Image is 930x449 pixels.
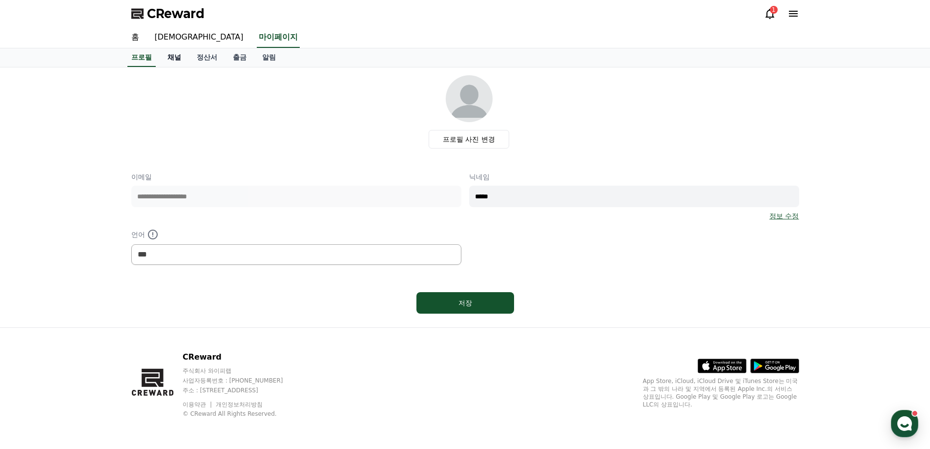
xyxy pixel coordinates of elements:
div: 저장 [436,298,495,308]
p: App Store, iCloud, iCloud Drive 및 iTunes Store는 미국과 그 밖의 나라 및 지역에서 등록된 Apple Inc.의 서비스 상표입니다. Goo... [643,377,799,408]
a: 이용약관 [183,401,213,408]
p: 이메일 [131,172,461,182]
p: 언어 [131,229,461,240]
span: 설정 [151,324,163,332]
a: 출금 [225,48,254,67]
a: 1 [764,8,776,20]
a: 대화 [64,310,126,334]
button: 저장 [416,292,514,314]
p: 닉네임 [469,172,799,182]
a: 채널 [160,48,189,67]
label: 프로필 사진 변경 [429,130,509,149]
p: CReward [183,351,302,363]
span: 홈 [31,324,37,332]
span: 대화 [89,325,101,333]
p: 사업자등록번호 : [PHONE_NUMBER] [183,377,302,385]
a: 홈 [124,27,147,48]
a: [DEMOGRAPHIC_DATA] [147,27,251,48]
div: 1 [770,6,778,14]
a: 마이페이지 [257,27,300,48]
a: 홈 [3,310,64,334]
a: 정보 수정 [769,211,799,221]
p: 주소 : [STREET_ADDRESS] [183,386,302,394]
p: © CReward All Rights Reserved. [183,410,302,418]
span: CReward [147,6,205,21]
a: 알림 [254,48,284,67]
a: 프로필 [127,48,156,67]
p: 주식회사 와이피랩 [183,367,302,375]
a: 설정 [126,310,187,334]
a: CReward [131,6,205,21]
a: 개인정보처리방침 [216,401,263,408]
a: 정산서 [189,48,225,67]
img: profile_image [446,75,493,122]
